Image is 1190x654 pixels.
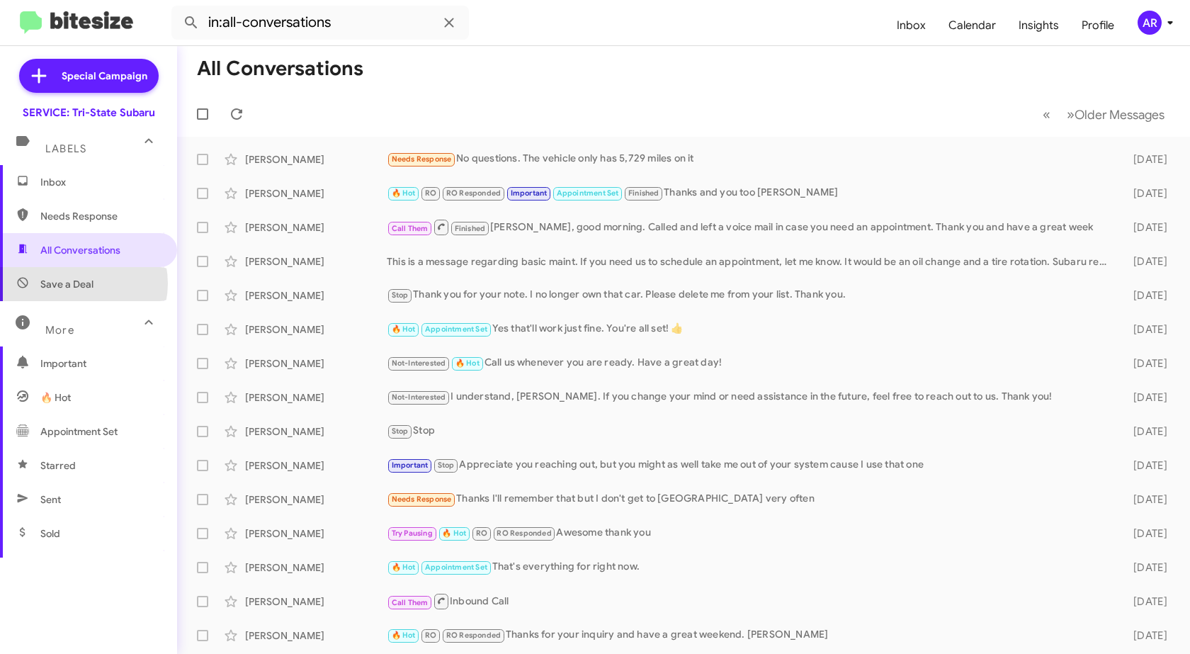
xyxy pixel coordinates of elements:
div: [DATE] [1113,492,1179,507]
span: RO [476,529,487,538]
div: [PERSON_NAME] [245,254,387,269]
div: That's everything for right now. [387,559,1113,575]
div: [PERSON_NAME] [245,526,387,541]
span: Not-Interested [392,393,446,402]
span: More [45,324,74,337]
span: Needs Response [40,209,161,223]
span: RO [425,631,436,640]
div: [PERSON_NAME] [245,322,387,337]
div: [DATE] [1113,560,1179,575]
span: Starred [40,458,76,473]
span: 🔥 Hot [392,188,416,198]
div: [DATE] [1113,390,1179,405]
span: Labels [45,142,86,155]
button: Previous [1034,100,1059,129]
div: [PERSON_NAME] [245,492,387,507]
div: SERVICE: Tri-State Subaru [23,106,155,120]
div: [DATE] [1113,186,1179,201]
span: Important [392,461,429,470]
div: [PERSON_NAME] [245,152,387,167]
div: No questions. The vehicle only has 5,729 miles on it [387,151,1113,167]
a: Special Campaign [19,59,159,93]
div: [PERSON_NAME] [245,356,387,371]
div: [PERSON_NAME], good morning. Called and left a voice mail in case you need an appointment. Thank ... [387,218,1113,236]
div: [PERSON_NAME] [245,390,387,405]
span: 🔥 Hot [40,390,71,405]
span: » [1067,106,1075,123]
span: Not-Interested [392,359,446,368]
div: [PERSON_NAME] [245,424,387,439]
div: This is a message regarding basic maint. If you need us to schedule an appointment, let me know. ... [387,254,1113,269]
div: [PERSON_NAME] [245,560,387,575]
div: Appreciate you reaching out, but you might as well take me out of your system cause I use that one [387,457,1113,473]
span: 🔥 Hot [392,563,416,572]
span: Sent [40,492,61,507]
span: Sold [40,526,60,541]
input: Search [171,6,469,40]
div: [DATE] [1113,288,1179,303]
div: [PERSON_NAME] [245,458,387,473]
a: Inbox [885,5,937,46]
span: Appointment Set [425,325,487,334]
span: Inbox [40,175,161,189]
span: Needs Response [392,495,452,504]
div: Thanks for your inquiry and have a great weekend. [PERSON_NAME] [387,627,1113,643]
span: 🔥 Hot [392,631,416,640]
div: [DATE] [1113,152,1179,167]
span: Stop [392,427,409,436]
a: Profile [1070,5,1126,46]
div: [PERSON_NAME] [245,628,387,643]
span: Save a Deal [40,277,93,291]
a: Insights [1007,5,1070,46]
span: RO [425,188,436,198]
span: Important [40,356,161,371]
span: 🔥 Hot [392,325,416,334]
div: [PERSON_NAME] [245,220,387,235]
span: Older Messages [1075,107,1164,123]
div: Call us whenever you are ready. Have a great day! [387,355,1113,371]
div: [DATE] [1113,424,1179,439]
div: AR [1138,11,1162,35]
div: I understand, [PERSON_NAME]. If you change your mind or need assistance in the future, feel free ... [387,389,1113,405]
span: All Conversations [40,243,120,257]
nav: Page navigation example [1035,100,1173,129]
span: Try Pausing [392,529,433,538]
div: [DATE] [1113,322,1179,337]
div: Thank you for your note. I no longer own that car. Please delete me from your list. Thank you. [387,287,1113,303]
span: Call Them [392,598,429,607]
div: [DATE] [1113,254,1179,269]
div: Thanks and you too [PERSON_NAME] [387,185,1113,201]
span: 🔥 Hot [442,529,466,538]
span: 🔥 Hot [455,359,480,368]
span: Stop [438,461,455,470]
span: Needs Response [392,154,452,164]
div: [DATE] [1113,594,1179,609]
span: Appointment Set [40,424,118,439]
div: Awesome thank you [387,525,1113,541]
span: Important [511,188,548,198]
div: [DATE] [1113,526,1179,541]
div: Stop [387,423,1113,439]
span: Appointment Set [425,563,487,572]
a: Calendar [937,5,1007,46]
span: Special Campaign [62,69,147,83]
div: [DATE] [1113,220,1179,235]
div: Inbound Call [387,592,1113,610]
div: [DATE] [1113,356,1179,371]
div: [DATE] [1113,628,1179,643]
span: « [1043,106,1050,123]
span: RO Responded [497,529,551,538]
button: AR [1126,11,1174,35]
div: [PERSON_NAME] [245,288,387,303]
h1: All Conversations [197,57,363,80]
div: [PERSON_NAME] [245,594,387,609]
span: Appointment Set [557,188,619,198]
div: Thanks I'll remember that but I don't get to [GEOGRAPHIC_DATA] very often [387,491,1113,507]
span: Finished [455,224,486,233]
span: RO Responded [446,188,501,198]
div: [DATE] [1113,458,1179,473]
